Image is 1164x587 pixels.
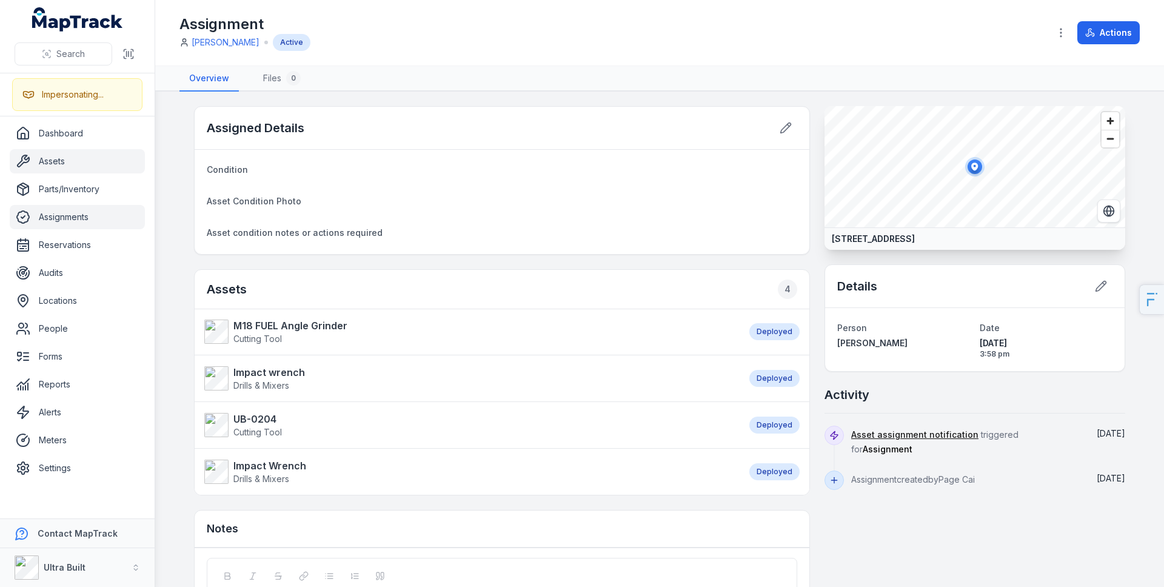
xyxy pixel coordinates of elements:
[10,149,145,173] a: Assets
[253,66,310,92] a: Files0
[233,458,306,473] strong: Impact Wrench
[749,417,800,434] div: Deployed
[10,121,145,146] a: Dashboard
[778,280,797,299] div: 4
[10,261,145,285] a: Audits
[980,337,1112,349] span: [DATE]
[1077,21,1140,44] button: Actions
[980,337,1112,359] time: 03/10/2025, 3:58:57 pm
[10,177,145,201] a: Parts/Inventory
[851,429,978,441] a: Asset assignment notification
[286,71,301,86] div: 0
[1102,112,1119,130] button: Zoom in
[38,528,118,538] strong: Contact MapTrack
[207,196,301,206] span: Asset Condition Photo
[56,48,85,60] span: Search
[837,337,970,349] a: [PERSON_NAME]
[204,365,737,392] a: Impact wrenchDrills & Mixers
[32,7,123,32] a: MapTrack
[1097,428,1125,438] span: [DATE]
[204,458,737,485] a: Impact WrenchDrills & Mixers
[10,344,145,369] a: Forms
[233,427,282,437] span: Cutting Tool
[980,349,1112,359] span: 3:58 pm
[44,562,85,572] strong: Ultra Built
[15,42,112,65] button: Search
[1097,473,1125,483] span: [DATE]
[10,289,145,313] a: Locations
[1102,130,1119,147] button: Zoom out
[851,474,975,485] span: Assignment created by Page Cai
[837,278,877,295] h2: Details
[179,66,239,92] a: Overview
[10,233,145,257] a: Reservations
[207,119,304,136] h2: Assigned Details
[207,520,238,537] h3: Notes
[10,428,145,452] a: Meters
[10,205,145,229] a: Assignments
[863,444,912,454] span: Assignment
[207,164,248,175] span: Condition
[233,334,282,344] span: Cutting Tool
[207,227,383,238] span: Asset condition notes or actions required
[832,233,915,245] strong: [STREET_ADDRESS]
[10,400,145,424] a: Alerts
[233,365,305,380] strong: Impact wrench
[204,318,737,345] a: M18 FUEL Angle GrinderCutting Tool
[10,372,145,397] a: Reports
[179,15,310,34] h1: Assignment
[10,317,145,341] a: People
[837,323,867,333] span: Person
[233,380,289,391] span: Drills & Mixers
[824,386,869,403] h2: Activity
[10,456,145,480] a: Settings
[42,89,104,101] div: Impersonating...
[273,34,310,51] div: Active
[1097,200,1120,223] button: Switch to Satellite View
[749,370,800,387] div: Deployed
[233,412,282,426] strong: UB-0204
[851,429,1018,454] span: triggered for
[204,412,737,438] a: UB-0204Cutting Tool
[749,323,800,340] div: Deployed
[233,318,347,333] strong: M18 FUEL Angle Grinder
[824,106,1125,227] canvas: Map
[1097,428,1125,438] time: 03/10/2025, 4:00:00 pm
[207,280,797,299] h2: Assets
[192,36,259,49] a: [PERSON_NAME]
[980,323,1000,333] span: Date
[1097,473,1125,483] time: 03/10/2025, 3:58:57 pm
[233,474,289,484] span: Drills & Mixers
[749,463,800,480] div: Deployed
